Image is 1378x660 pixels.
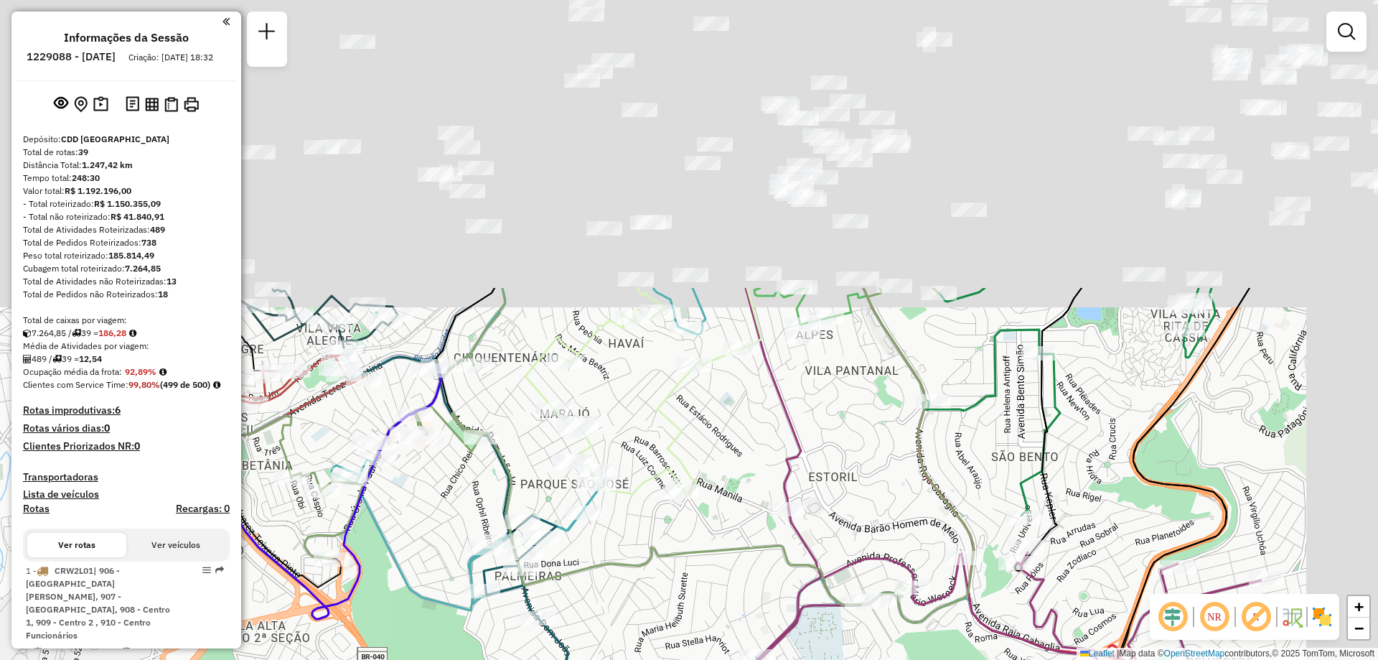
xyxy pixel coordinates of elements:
strong: 39 [78,147,88,157]
td: 98,76% [135,645,194,659]
div: Atividade não roteirizada - PANIFICADORA TRIGOVI [361,436,397,450]
h4: Informações da Sessão [64,31,189,45]
button: Imprimir Rotas [181,94,202,115]
td: 27,50 KM [47,645,121,659]
div: Total de caixas por viagem: [23,314,230,327]
div: Atividade não roteirizada - HELIO BARBOSA DA SIL [552,454,588,468]
i: % de utilização do peso [121,648,132,656]
h4: Rotas vários dias: [23,422,230,434]
button: Centralizar mapa no depósito ou ponto de apoio [71,93,90,116]
span: Clientes com Service Time: [23,379,128,390]
strong: 248:30 [72,172,100,183]
strong: 99,80% [128,379,160,390]
div: Atividade não roteirizada - JOSE MANOEL BRAGA [563,419,599,433]
em: Média calculada utilizando a maior ocupação (%Peso ou %Cubagem) de cada rota da sessão. Rotas cro... [159,368,167,376]
em: Opções [202,566,211,575]
h4: Transportadoras [23,471,230,483]
strong: 0 [104,422,110,434]
h4: Recargas: 0 [176,503,230,515]
strong: 738 [141,237,156,248]
strong: 6 [115,404,121,417]
a: Zoom out [1348,618,1369,639]
div: Map data © contributors,© 2025 TomTom, Microsoft [1077,648,1378,660]
strong: R$ 1.150.355,09 [94,198,161,209]
span: − [1354,619,1364,637]
span: 1 - [26,565,170,641]
h4: Lista de veículos [23,488,230,501]
div: Atividade não roteirizada - LUCIO MARQUES [777,280,812,294]
strong: 92,89% [125,366,156,377]
i: Cubagem total roteirizado [23,329,32,338]
a: OpenStreetMap [1164,649,1225,659]
div: Média de Atividades por viagem: [23,340,230,353]
strong: R$ 41.840,91 [111,211,164,222]
div: Depósito: [23,133,230,146]
button: Visualizar relatório de Roteirização [142,94,161,113]
strong: 185.814,49 [108,250,154,261]
div: Atividade não roteirizada - JOSE MANOEL BRAGA [558,416,594,430]
strong: 186,28 [98,327,126,338]
strong: 12,54 [79,353,102,364]
div: Total de Atividades não Roteirizadas: [23,275,230,288]
div: Total de Pedidos não Roteirizados: [23,288,230,301]
strong: (499 de 500) [160,379,210,390]
img: Fluxo de ruas [1280,605,1303,628]
span: + [1354,598,1364,615]
a: Leaflet [1080,649,1115,659]
button: Ver veículos [126,533,225,557]
div: Peso total roteirizado: [23,249,230,262]
div: Cubagem total roteirizado: [23,262,230,275]
span: Ocultar deslocamento [1156,600,1190,634]
div: Atividade não roteirizada - BAR DO MOACIR [785,330,821,344]
button: Painel de Sugestão [90,93,111,116]
button: Visualizar Romaneio [161,94,181,115]
a: Zoom in [1348,596,1369,618]
h6: 1229088 - [DATE] [27,50,116,63]
em: Rotas cross docking consideradas [213,381,220,389]
img: Exibir/Ocultar setores [1311,605,1334,628]
div: Total de Pedidos Roteirizados: [23,236,230,249]
span: | [1117,649,1119,659]
div: Total de rotas: [23,146,230,159]
div: Atividade não roteirizada - POINT BEER BETANIA L [352,435,388,450]
i: Total de rotas [52,355,62,363]
h4: Rotas improdutivas: [23,404,230,417]
strong: 489 [150,224,165,235]
strong: CDD [GEOGRAPHIC_DATA] [61,134,169,144]
h4: Clientes Priorizados NR: [23,440,230,452]
a: Exibir filtros [1332,17,1361,46]
div: Criação: [DATE] 18:32 [123,51,219,64]
strong: R$ 1.192.196,00 [65,185,131,196]
div: - Total não roteirizado: [23,210,230,223]
span: Exibir rótulo [1239,600,1273,634]
div: Atividade não roteirizada - EVANDRO DE OLIVEIRA [576,477,611,491]
button: Logs desbloquear sessão [123,93,142,116]
a: Clique aqui para minimizar o painel [222,13,230,29]
div: 489 / 39 = [23,353,230,366]
em: Rota exportada [215,566,224,575]
a: Nova sessão e pesquisa [253,17,281,50]
div: - Total roteirizado: [23,197,230,210]
strong: 1.247,42 km [82,159,133,170]
div: Total de Atividades Roteirizadas: [23,223,230,236]
i: Total de rotas [72,329,81,338]
div: Atividade não roteirizada - HEDIO RODRIGUES DE A [558,423,594,437]
i: Distância Total [34,648,42,656]
div: Distância Total: [23,159,230,172]
a: Rotas [23,503,50,515]
i: Total de Atividades [23,355,32,363]
span: | 906 - [GEOGRAPHIC_DATA][PERSON_NAME], 907 - [GEOGRAPHIC_DATA], 908 - Centro 1, 909 - Centro 2 ,... [26,565,170,641]
strong: 18 [158,289,168,299]
div: Atividade não roteirizada - BAR IRMAOS CUNHA LTD [411,363,447,378]
div: Tempo total: [23,172,230,185]
span: Ocultar NR [1197,600,1232,634]
strong: 7.264,85 [125,263,161,274]
div: Atividade não roteirizada - GILBERTO JORGE GONCA [553,456,589,470]
div: 7.264,85 / 39 = [23,327,230,340]
strong: 0 [134,440,140,452]
div: Atividade não roteirizada - BAR DO CLEOMAR [802,170,838,185]
span: CRW2L01 [55,565,93,576]
i: Meta Caixas/viagem: 465,72 Diferença: -279,44 [129,329,136,338]
div: Valor total: [23,185,230,197]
